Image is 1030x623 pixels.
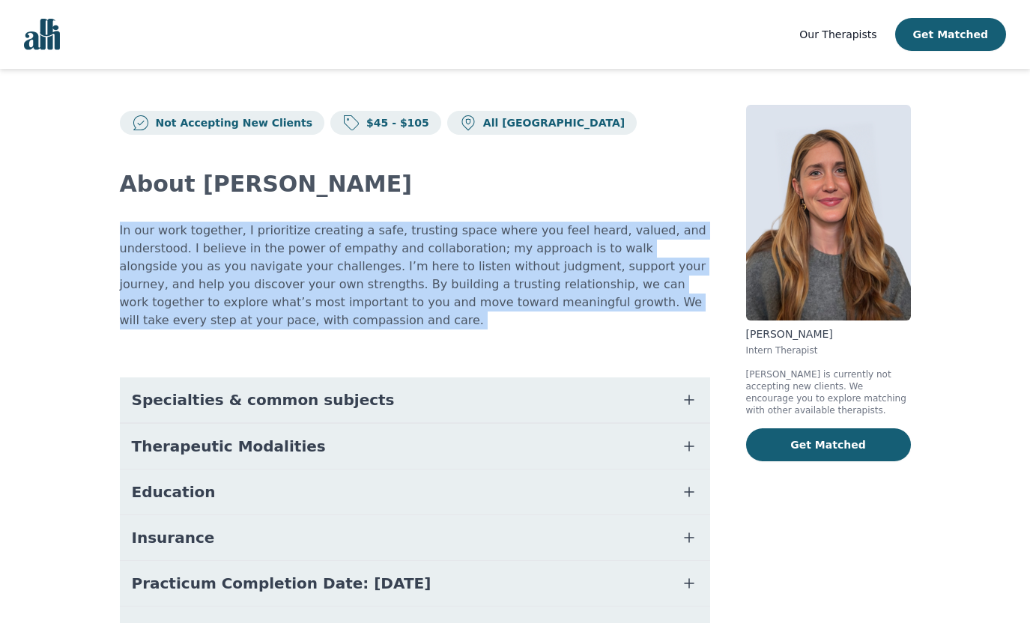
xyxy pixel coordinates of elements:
[746,105,911,320] img: Megan_Van Der Merwe
[150,115,313,130] p: Not Accepting New Clients
[132,389,395,410] span: Specialties & common subjects
[132,573,431,594] span: Practicum Completion Date: [DATE]
[477,115,625,130] p: All [GEOGRAPHIC_DATA]
[120,561,710,606] button: Practicum Completion Date: [DATE]
[24,19,60,50] img: alli logo
[360,115,429,130] p: $45 - $105
[120,424,710,469] button: Therapeutic Modalities
[799,28,876,40] span: Our Therapists
[132,481,216,502] span: Education
[746,428,911,461] button: Get Matched
[746,344,911,356] p: Intern Therapist
[120,377,710,422] button: Specialties & common subjects
[120,171,710,198] h2: About [PERSON_NAME]
[120,515,710,560] button: Insurance
[132,436,326,457] span: Therapeutic Modalities
[132,527,215,548] span: Insurance
[120,469,710,514] button: Education
[799,25,876,43] a: Our Therapists
[746,326,911,341] p: [PERSON_NAME]
[120,222,710,329] p: In our work together, I prioritize creating a safe, trusting space where you feel heard, valued, ...
[746,368,911,416] p: [PERSON_NAME] is currently not accepting new clients. We encourage you to explore matching with o...
[895,18,1006,51] button: Get Matched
